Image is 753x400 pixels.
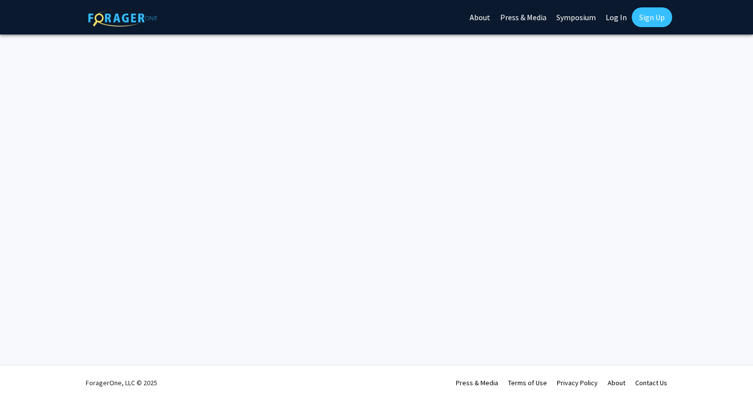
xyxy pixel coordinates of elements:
[88,9,157,27] img: ForagerOne Logo
[508,378,547,387] a: Terms of Use
[456,378,498,387] a: Press & Media
[635,378,667,387] a: Contact Us
[86,366,157,400] div: ForagerOne, LLC © 2025
[632,7,672,27] a: Sign Up
[557,378,598,387] a: Privacy Policy
[608,378,625,387] a: About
